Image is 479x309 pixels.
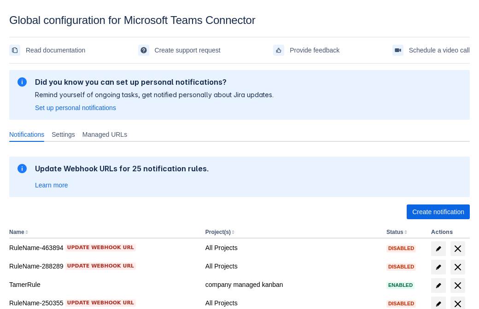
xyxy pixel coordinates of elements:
[205,262,379,271] div: All Projects
[435,263,442,271] span: edit
[35,181,68,190] a: Learn more
[427,227,470,239] th: Actions
[35,164,209,173] h2: Update Webhook URLs for 25 notification rules.
[452,280,463,291] span: delete
[386,283,415,288] span: Enabled
[386,301,416,306] span: Disabled
[435,300,442,308] span: edit
[205,243,379,252] div: All Projects
[452,243,463,254] span: delete
[435,245,442,252] span: edit
[35,103,116,112] a: Set up personal notifications
[9,298,198,308] div: RuleName-250355
[407,204,470,219] button: Create notification
[9,130,44,139] span: Notifications
[67,244,134,251] span: Update webhook URL
[386,246,416,251] span: Disabled
[9,43,85,58] a: Read documentation
[9,280,198,289] div: TamerRule
[273,43,339,58] a: Provide feedback
[9,243,198,252] div: RuleName-463894
[205,298,379,308] div: All Projects
[9,14,470,27] div: Global configuration for Microsoft Teams Connector
[452,262,463,273] span: delete
[205,229,231,235] button: Project(s)
[138,43,221,58] a: Create support request
[35,90,274,99] p: Remind yourself of ongoing tasks, get notified personally about Jira updates.
[409,43,470,58] span: Schedule a video call
[275,47,282,54] span: feedback
[17,76,28,87] span: information
[67,262,134,270] span: Update webhook URL
[386,229,403,235] button: Status
[140,47,147,54] span: support
[82,130,127,139] span: Managed URLs
[35,77,274,87] h2: Did you know you can set up personal notifications?
[9,229,24,235] button: Name
[155,43,221,58] span: Create support request
[11,47,18,54] span: documentation
[26,43,85,58] span: Read documentation
[386,264,416,269] span: Disabled
[17,163,28,174] span: information
[9,262,198,271] div: RuleName-288289
[290,43,339,58] span: Provide feedback
[392,43,470,58] a: Schedule a video call
[67,299,134,307] span: Update webhook URL
[52,130,75,139] span: Settings
[394,47,402,54] span: videoCall
[205,280,379,289] div: company managed kanban
[435,282,442,289] span: edit
[412,204,464,219] span: Create notification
